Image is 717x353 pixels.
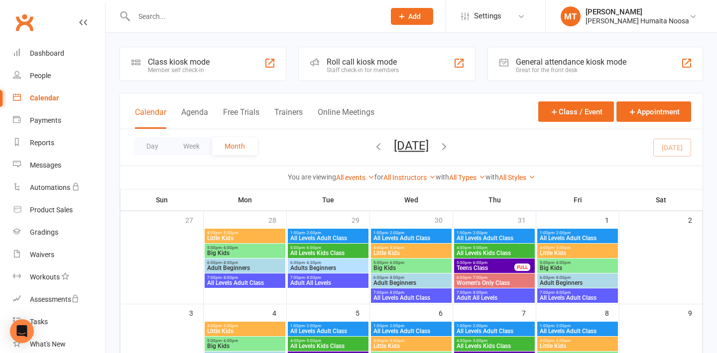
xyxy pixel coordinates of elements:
div: Automations [30,183,70,191]
span: Big Kids [207,343,283,349]
span: 4:00pm [456,339,533,343]
span: 7:00pm [456,290,533,295]
span: 6:00pm [456,275,533,280]
strong: with [485,173,499,181]
span: All Levels Adult Class [456,235,533,241]
button: Add [391,8,433,25]
span: 4:00pm [373,246,450,250]
span: - 2:00pm [554,231,571,235]
div: 31 [518,211,536,228]
a: All Instructors [383,174,436,181]
span: 5:00pm [207,339,283,343]
div: Member self check-in [148,67,210,74]
span: - 2:00pm [471,231,487,235]
span: - 2:00pm [388,324,404,328]
span: - 5:00pm [388,246,404,250]
a: Reports [13,132,105,154]
span: - 5:00pm [554,246,571,250]
span: 7:00pm [539,290,616,295]
span: - 6:00pm [388,261,404,265]
span: - 6:00pm [305,246,321,250]
strong: with [436,173,449,181]
span: Little Kids [207,328,283,334]
span: - 8:00pm [554,290,571,295]
span: 6:00pm [290,261,366,265]
a: Messages [13,154,105,176]
div: 30 [435,211,453,228]
span: - 6:00pm [222,339,238,343]
span: Teens Class [456,265,515,271]
span: 7:00pm [290,275,366,280]
div: Calendar [30,94,59,102]
span: Big Kids [373,265,450,271]
button: Online Meetings [318,107,374,129]
span: 1:00pm [290,324,366,328]
span: 4:00pm [207,324,283,328]
span: - 5:00pm [222,231,238,235]
span: - 7:00pm [471,275,487,280]
span: Big Kids [539,265,616,271]
button: [DATE] [394,139,429,153]
span: 1:00pm [456,231,533,235]
span: Women's Only Class [456,280,533,286]
div: 2 [688,211,702,228]
span: 4:00pm [207,231,283,235]
span: All Levels Adult Class [456,328,533,334]
span: 4:00pm [456,246,533,250]
span: - 8:00pm [554,275,571,280]
span: 1:00pm [539,324,616,328]
span: - 2:00pm [471,324,487,328]
span: All Levels Adult Class [373,295,450,301]
span: 7:00pm [207,275,283,280]
span: 4:00pm [290,339,366,343]
span: All Levels Kids Class [456,343,533,349]
span: All Levels Adult Class [373,235,450,241]
div: 8 [605,304,619,321]
span: - 5:00pm [222,324,238,328]
span: 5:00pm [373,261,450,265]
span: Little Kids [373,343,450,349]
div: 9 [688,304,702,321]
div: Messages [30,161,61,169]
a: Workouts [13,266,105,288]
span: - 2:00pm [554,324,571,328]
span: Adult Beginners [373,280,450,286]
button: Class / Event [538,101,614,122]
div: Waivers [30,251,54,259]
div: 3 [189,304,203,321]
span: All Levels Kids Class [290,250,366,256]
th: Fri [536,189,619,210]
span: Big Kids [207,250,283,256]
span: Little Kids [539,250,616,256]
span: - 6:00pm [554,261,571,265]
th: Tue [287,189,370,210]
span: All Levels Adult Class [207,280,283,286]
span: Add [408,12,421,20]
span: Adult All Levels [456,295,533,301]
div: Workouts [30,273,60,281]
div: FULL [514,264,530,271]
span: 4:00pm [539,339,616,343]
span: All Levels Adult Class [290,328,366,334]
a: All events [336,174,374,181]
a: Automations [13,176,105,199]
span: - 2:00pm [305,231,321,235]
span: Adult Beginners [207,265,283,271]
div: Tasks [30,318,48,326]
span: - 8:00pm [305,275,321,280]
span: 4:00pm [373,339,450,343]
span: - 6:00pm [471,261,487,265]
div: Product Sales [30,206,73,214]
span: 1:00pm [456,324,533,328]
span: 1:00pm [539,231,616,235]
th: Sat [619,189,703,210]
span: 1:00pm [290,231,366,235]
span: - 5:00pm [471,339,487,343]
div: Open Intercom Messenger [10,319,34,343]
span: All Levels Adult Class [539,235,616,241]
div: MT [561,6,581,26]
span: - 8:00pm [222,275,238,280]
div: 28 [268,211,286,228]
div: Roll call kiosk mode [327,57,399,67]
a: Gradings [13,221,105,244]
